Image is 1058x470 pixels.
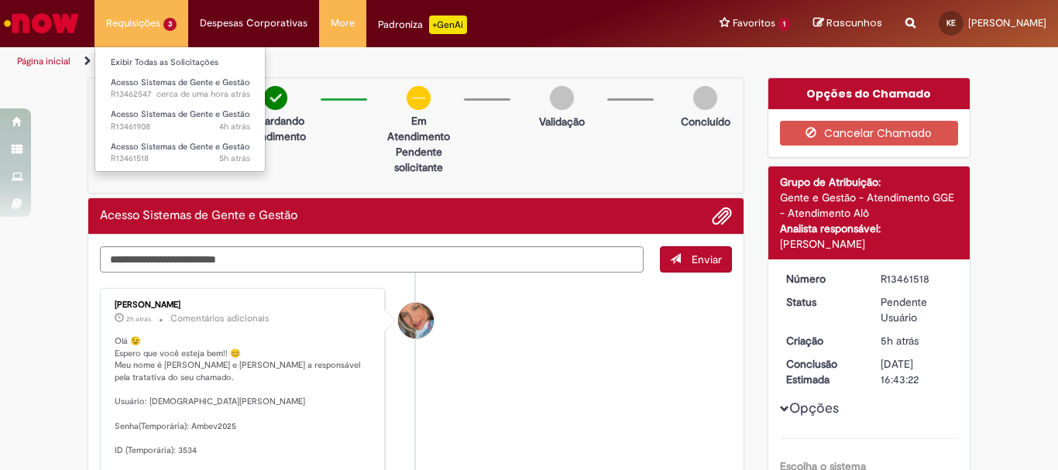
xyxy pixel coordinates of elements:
[2,8,81,39] img: ServiceNow
[780,190,959,221] div: Gente e Gestão - Atendimento GGE - Atendimento Alô
[170,312,270,325] small: Comentários adicionais
[95,139,266,167] a: Aberto R13461518 : Acesso Sistemas de Gente e Gestão
[775,333,870,348] dt: Criação
[100,209,297,223] h2: Acesso Sistemas de Gente e Gestão Histórico de tíquete
[780,121,959,146] button: Cancelar Chamado
[200,15,307,31] span: Despesas Corporativas
[219,121,250,132] time: 29/08/2025 11:35:34
[219,153,250,164] span: 5h atrás
[692,252,722,266] span: Enviar
[681,114,730,129] p: Concluído
[156,88,250,100] span: cerca de uma hora atrás
[693,86,717,110] img: img-circle-grey.png
[219,121,250,132] span: 4h atrás
[780,221,959,236] div: Analista responsável:
[126,314,151,324] time: 29/08/2025 13:44:39
[813,16,882,31] a: Rascunhos
[238,113,313,144] p: Aguardando atendimento
[539,114,585,129] p: Validação
[111,88,250,101] span: R13462547
[95,74,266,103] a: Aberto R13462547 : Acesso Sistemas de Gente e Gestão
[775,271,870,286] dt: Número
[378,15,467,34] div: Padroniza
[881,334,919,348] span: 5h atrás
[17,55,70,67] a: Página inicial
[778,18,790,31] span: 1
[946,18,956,28] span: KE
[111,108,250,120] span: Acesso Sistemas de Gente e Gestão
[881,271,953,286] div: R13461518
[881,294,953,325] div: Pendente Usuário
[733,15,775,31] span: Favoritos
[968,16,1046,29] span: [PERSON_NAME]
[775,294,870,310] dt: Status
[550,86,574,110] img: img-circle-grey.png
[881,356,953,387] div: [DATE] 16:43:22
[106,15,160,31] span: Requisições
[111,141,250,153] span: Acesso Sistemas de Gente e Gestão
[115,300,373,310] div: [PERSON_NAME]
[712,206,732,226] button: Adicionar anexos
[12,47,694,76] ul: Trilhas de página
[780,236,959,252] div: [PERSON_NAME]
[163,18,177,31] span: 3
[381,113,456,144] p: Em Atendimento
[826,15,882,30] span: Rascunhos
[881,333,953,348] div: 29/08/2025 10:34:37
[111,121,250,133] span: R13461908
[126,314,151,324] span: 2h atrás
[100,246,644,273] textarea: Digite sua mensagem aqui...
[331,15,355,31] span: More
[219,153,250,164] time: 29/08/2025 10:34:39
[95,106,266,135] a: Aberto R13461908 : Acesso Sistemas de Gente e Gestão
[660,246,732,273] button: Enviar
[111,77,250,88] span: Acesso Sistemas de Gente e Gestão
[398,303,434,338] div: Jacqueline Andrade Galani
[263,86,287,110] img: check-circle-green.png
[407,86,431,110] img: circle-minus.png
[881,334,919,348] time: 29/08/2025 10:34:37
[381,144,456,175] p: Pendente solicitante
[156,88,250,100] time: 29/08/2025 14:02:02
[95,54,266,71] a: Exibir Todas as Solicitações
[768,78,970,109] div: Opções do Chamado
[780,174,959,190] div: Grupo de Atribuição:
[111,153,250,165] span: R13461518
[775,356,870,387] dt: Conclusão Estimada
[429,15,467,34] p: +GenAi
[94,46,266,172] ul: Requisições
